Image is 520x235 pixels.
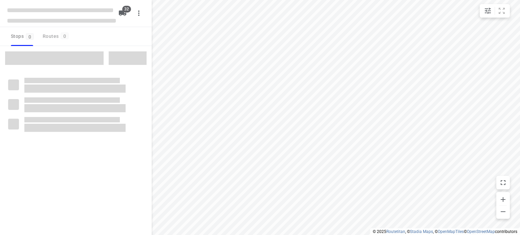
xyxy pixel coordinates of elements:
[373,229,517,234] li: © 2025 , © , © © contributors
[410,229,433,234] a: Stadia Maps
[386,229,405,234] a: Routetitan
[481,4,495,18] button: Map settings
[438,229,464,234] a: OpenMapTiles
[480,4,510,18] div: small contained button group
[467,229,495,234] a: OpenStreetMap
